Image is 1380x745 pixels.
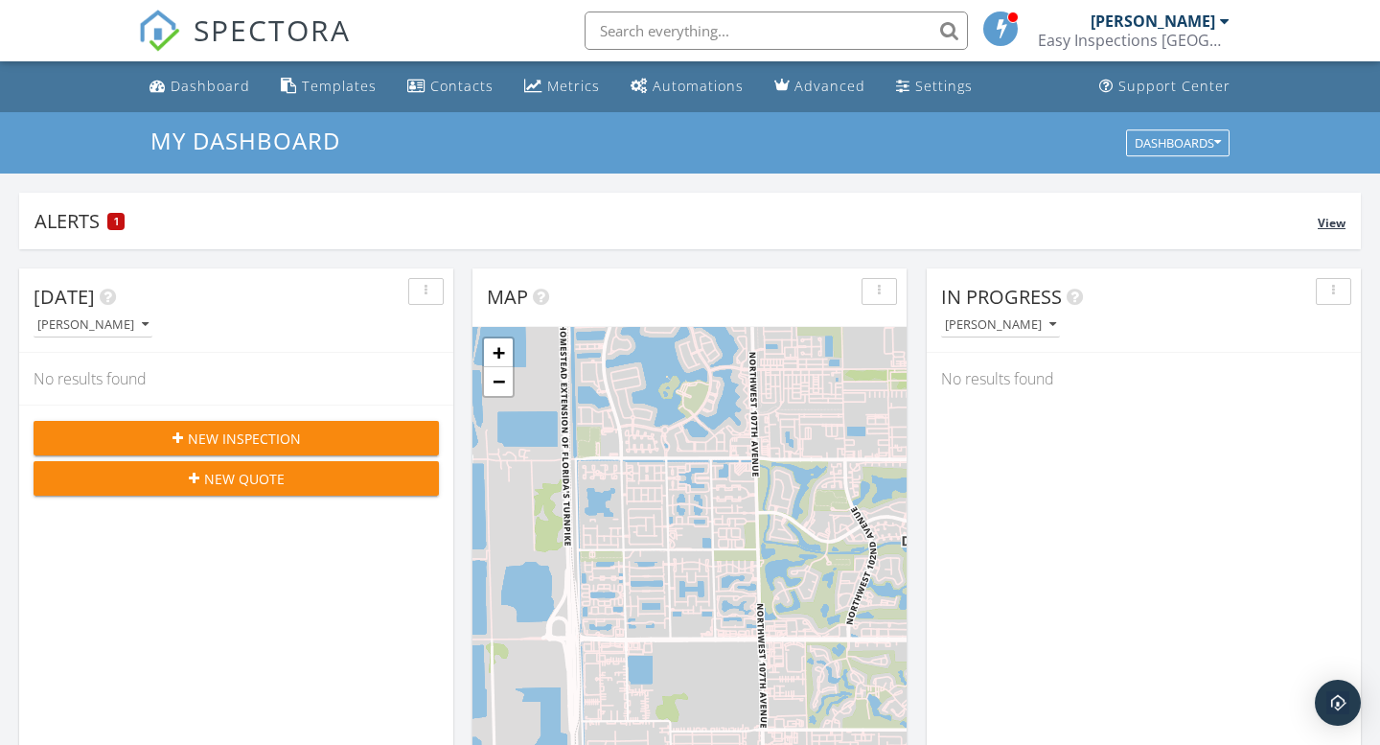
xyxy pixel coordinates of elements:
[194,10,351,50] span: SPECTORA
[484,338,513,367] a: Zoom in
[400,69,501,105] a: Contacts
[188,429,301,449] span: New Inspection
[114,215,119,228] span: 1
[138,10,180,52] img: The Best Home Inspection Software - Spectora
[941,284,1062,310] span: In Progress
[34,284,95,310] span: [DATE]
[1135,136,1221,150] div: Dashboards
[941,313,1060,338] button: [PERSON_NAME]
[150,125,340,156] span: My Dashboard
[19,353,453,405] div: No results found
[888,69,980,105] a: Settings
[34,461,439,496] button: New Quote
[1118,77,1230,95] div: Support Center
[1038,31,1230,50] div: Easy Inspections USA
[487,284,528,310] span: Map
[34,208,1318,234] div: Alerts
[915,77,973,95] div: Settings
[517,69,608,105] a: Metrics
[1126,129,1230,156] button: Dashboards
[1092,69,1238,105] a: Support Center
[37,318,149,332] div: [PERSON_NAME]
[204,469,285,489] span: New Quote
[138,26,351,66] a: SPECTORA
[1091,12,1215,31] div: [PERSON_NAME]
[794,77,865,95] div: Advanced
[142,69,258,105] a: Dashboard
[484,367,513,396] a: Zoom out
[945,318,1056,332] div: [PERSON_NAME]
[171,77,250,95] div: Dashboard
[927,353,1361,405] div: No results found
[302,77,377,95] div: Templates
[547,77,600,95] div: Metrics
[585,12,968,50] input: Search everything...
[623,69,751,105] a: Automations (Basic)
[273,69,384,105] a: Templates
[430,77,494,95] div: Contacts
[1318,215,1345,231] span: View
[653,77,744,95] div: Automations
[767,69,873,105] a: Advanced
[34,421,439,455] button: New Inspection
[34,313,152,338] button: [PERSON_NAME]
[1315,680,1361,726] div: Open Intercom Messenger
